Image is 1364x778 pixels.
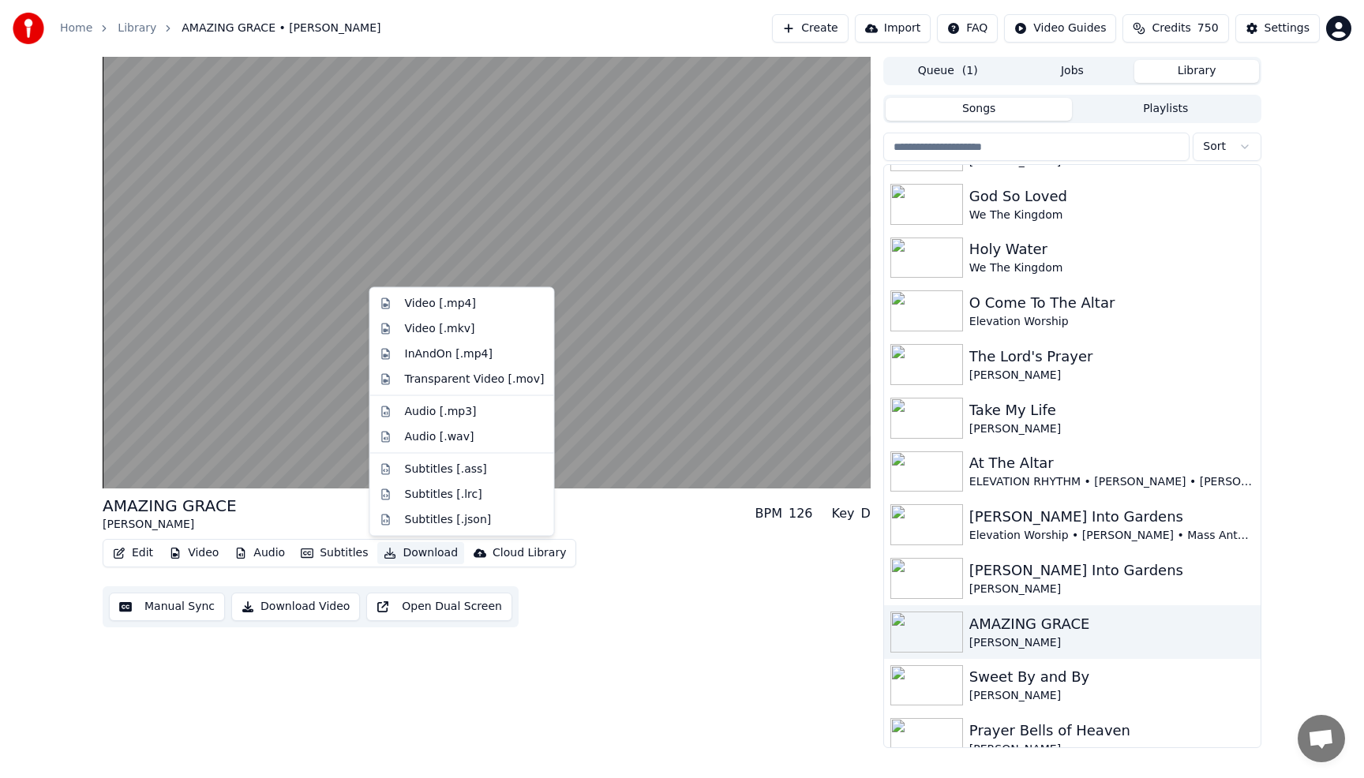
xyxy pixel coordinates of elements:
[969,399,1254,421] div: Take My Life
[1197,21,1219,36] span: 750
[969,613,1254,635] div: AMAZING GRACE
[405,320,475,336] div: Video [.mkv]
[969,742,1254,757] div: [PERSON_NAME]
[886,98,1073,121] button: Songs
[405,296,476,312] div: Video [.mp4]
[1010,60,1135,83] button: Jobs
[969,474,1254,490] div: ELEVATION RHYTHM • [PERSON_NAME] • [PERSON_NAME]
[969,185,1254,208] div: God So Loved
[969,452,1254,474] div: At The Altar
[118,21,156,36] a: Library
[969,582,1254,597] div: [PERSON_NAME]
[962,63,978,79] span: ( 1 )
[405,346,493,361] div: InAndOn [.mp4]
[969,528,1254,544] div: Elevation Worship • [PERSON_NAME] • Mass Anthem • Anthem Worship
[366,593,512,621] button: Open Dual Screen
[1122,14,1228,43] button: Credits750
[1004,14,1116,43] button: Video Guides
[1072,98,1259,121] button: Playlists
[969,506,1254,528] div: [PERSON_NAME] Into Gardens
[937,14,998,43] button: FAQ
[405,486,482,502] div: Subtitles [.lrc]
[1298,715,1345,762] div: Open chat
[969,635,1254,651] div: [PERSON_NAME]
[1203,139,1226,155] span: Sort
[969,260,1254,276] div: We The Kingdom
[969,368,1254,383] div: [PERSON_NAME]
[228,542,291,564] button: Audio
[405,511,492,527] div: Subtitles [.json]
[886,60,1010,83] button: Queue
[103,517,237,533] div: [PERSON_NAME]
[789,504,813,523] div: 126
[1134,60,1259,83] button: Library
[969,238,1254,260] div: Holy Water
[405,428,474,444] div: Audio [.wav]
[969,666,1254,688] div: Sweet By and By
[969,314,1254,330] div: Elevation Worship
[772,14,849,43] button: Create
[1152,21,1190,36] span: Credits
[1265,21,1310,36] div: Settings
[294,542,374,564] button: Subtitles
[855,14,931,43] button: Import
[969,292,1254,314] div: O Come To The Altar
[405,403,477,419] div: Audio [.mp3]
[377,542,464,564] button: Download
[832,504,855,523] div: Key
[861,504,871,523] div: D
[405,461,487,477] div: Subtitles [.ass]
[969,346,1254,368] div: The Lord's Prayer
[60,21,92,36] a: Home
[103,495,237,517] div: AMAZING GRACE
[109,593,225,621] button: Manual Sync
[13,13,44,44] img: youka
[969,720,1254,742] div: Prayer Bells of Heaven
[60,21,380,36] nav: breadcrumb
[1235,14,1320,43] button: Settings
[969,688,1254,704] div: [PERSON_NAME]
[969,421,1254,437] div: [PERSON_NAME]
[107,542,159,564] button: Edit
[182,21,380,36] span: AMAZING GRACE • [PERSON_NAME]
[755,504,782,523] div: BPM
[969,208,1254,223] div: We The Kingdom
[493,545,566,561] div: Cloud Library
[969,559,1254,582] div: [PERSON_NAME] Into Gardens
[231,593,360,621] button: Download Video
[405,371,545,387] div: Transparent Video [.mov]
[163,542,225,564] button: Video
